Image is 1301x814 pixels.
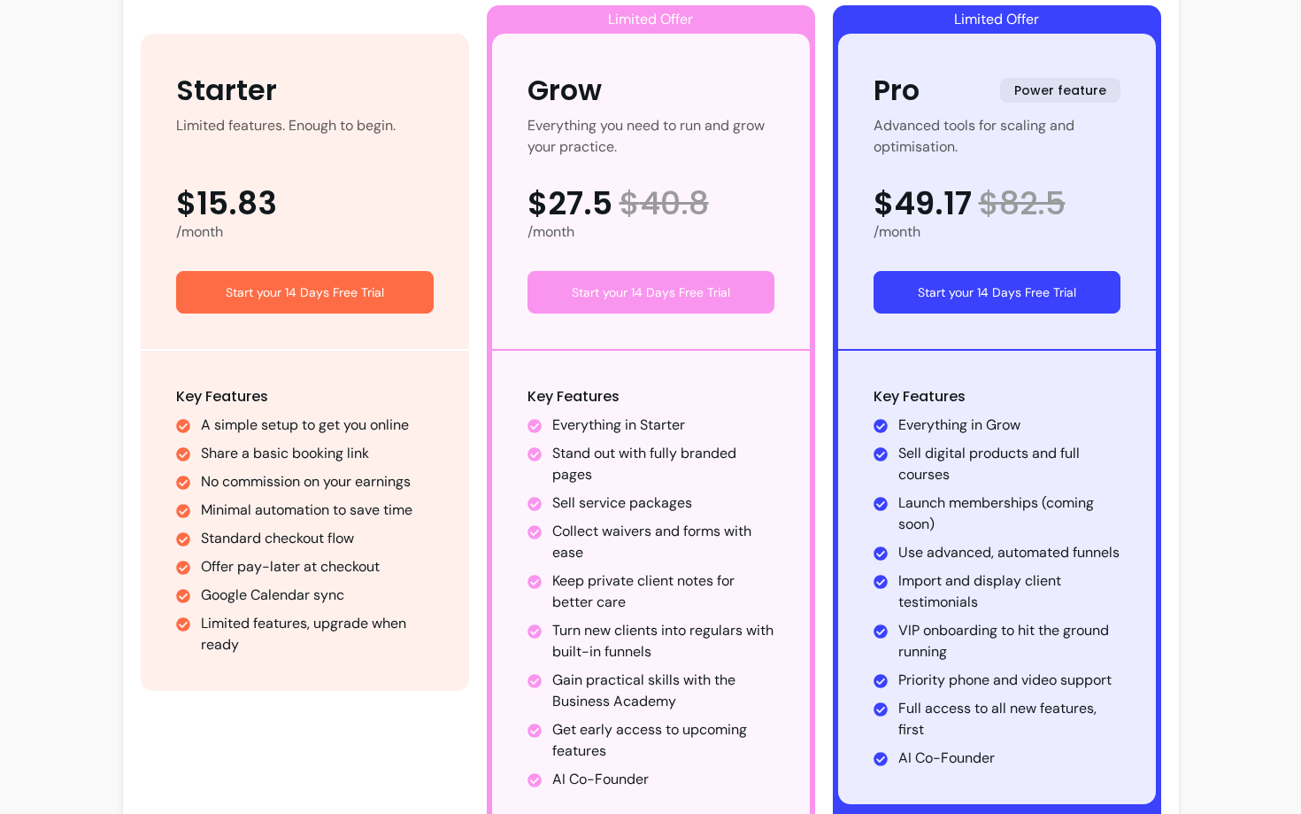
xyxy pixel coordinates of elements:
[874,271,1120,314] button: Start your 14 Days Free Trial
[201,471,434,492] li: No commission on your earnings
[898,670,1120,691] li: Priority phone and video support
[874,186,972,221] span: $49.17
[898,698,1120,740] li: Full access to all new features, first
[552,670,774,712] li: Gain practical skills with the Business Academy
[898,570,1120,613] li: Import and display client testimonials
[201,528,434,549] li: Standard checkout flow
[898,492,1120,535] li: Launch memberships (coming soon)
[898,620,1120,663] li: VIP onboarding to hit the ground running
[176,115,396,158] div: Limited features. Enough to begin.
[898,748,1120,769] li: AI Co-Founder
[552,492,774,514] li: Sell service packages
[201,613,434,655] li: Limited features, upgrade when ready
[552,521,774,563] li: Collect waivers and forms with ease
[527,115,774,158] div: Everything you need to run and grow your practice.
[874,115,1120,158] div: Advanced tools for scaling and optimisation.
[552,570,774,613] li: Keep private client notes for better care
[527,186,612,221] span: $27.5
[176,186,277,221] span: $15.83
[527,221,774,243] div: /month
[201,443,434,464] li: Share a basic booking link
[874,221,1120,243] div: /month
[838,5,1156,34] div: Limited Offer
[552,443,774,485] li: Stand out with fully branded pages
[1000,78,1120,103] span: Power feature
[527,386,620,407] span: Key Features
[201,585,434,606] li: Google Calendar sync
[201,500,434,521] li: Minimal automation to save time
[874,69,920,112] div: Pro
[552,620,774,663] li: Turn new clients into regulars with built-in funnels
[620,186,709,221] span: $ 40.8
[201,415,434,436] li: A simple setup to get you online
[898,415,1120,436] li: Everything in Grow
[176,386,268,407] span: Key Features
[979,186,1066,221] span: $ 82.5
[527,271,774,314] button: Start your 14 Days Free Trial
[552,719,774,762] li: Get early access to upcoming features
[176,221,434,243] div: /month
[552,769,774,790] li: AI Co-Founder
[201,556,434,578] li: Offer pay-later at checkout
[898,443,1120,485] li: Sell digital products and full courses
[527,69,602,112] div: Grow
[898,542,1120,563] li: Use advanced, automated funnels
[176,69,277,112] div: Starter
[552,415,774,436] li: Everything in Starter
[492,5,810,34] div: Limited Offer
[874,386,966,407] span: Key Features
[176,271,434,314] button: Start your 14 Days Free Trial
